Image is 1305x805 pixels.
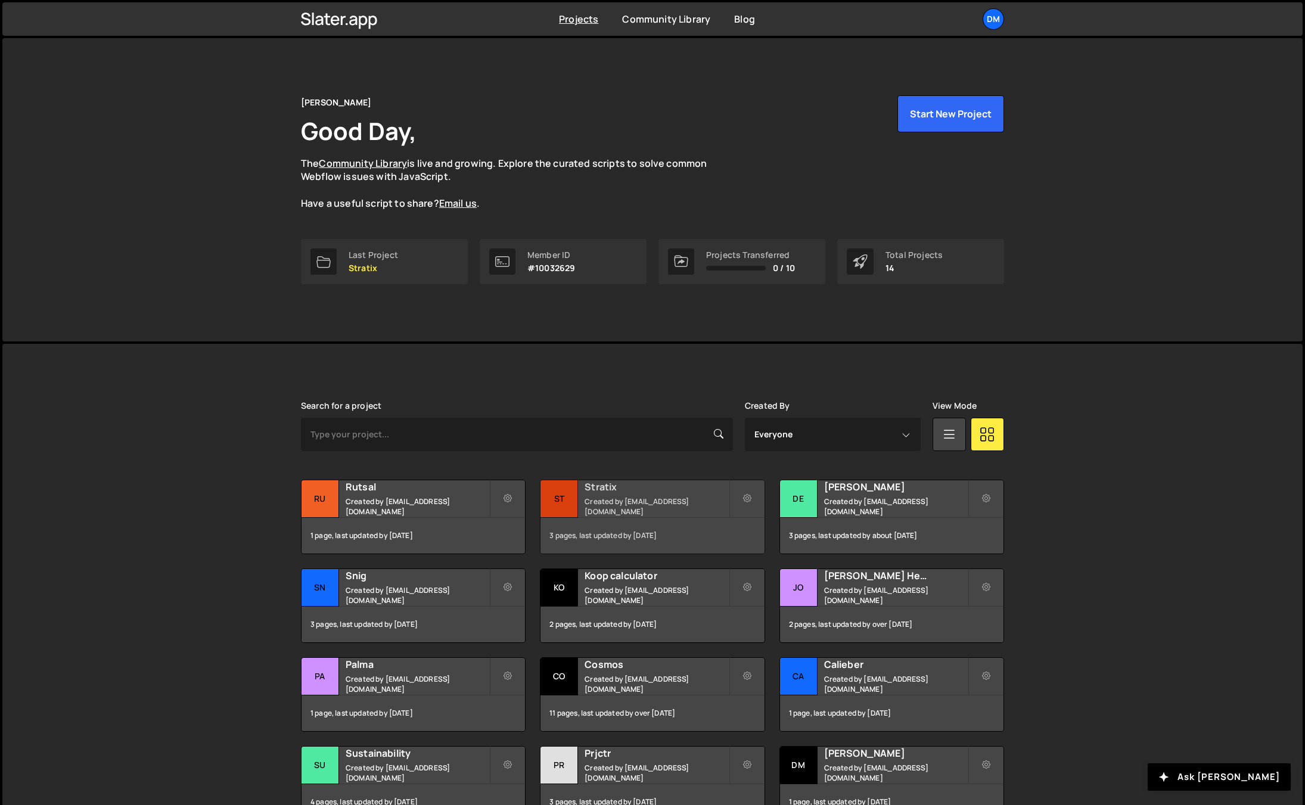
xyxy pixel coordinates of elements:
[780,658,818,695] div: Ca
[824,674,968,694] small: Created by [EMAIL_ADDRESS][DOMAIN_NAME]
[540,657,765,732] a: Co Cosmos Created by [EMAIL_ADDRESS][DOMAIN_NAME] 11 pages, last updated by over [DATE]
[780,518,1003,554] div: 3 pages, last updated by about [DATE]
[585,569,728,582] h2: Koop calculator
[527,263,575,273] p: #10032629
[302,518,525,554] div: 1 page, last updated by [DATE]
[346,747,489,760] h2: Sustainability
[346,585,489,605] small: Created by [EMAIL_ADDRESS][DOMAIN_NAME]
[540,518,764,554] div: 3 pages, last updated by [DATE]
[824,480,968,493] h2: [PERSON_NAME]
[302,695,525,731] div: 1 page, last updated by [DATE]
[885,250,943,260] div: Total Projects
[301,401,381,411] label: Search for a project
[540,695,764,731] div: 11 pages, last updated by over [DATE]
[540,658,578,695] div: Co
[745,401,790,411] label: Created By
[585,747,728,760] h2: Prjctr
[301,239,468,284] a: Last Project Stratix
[780,695,1003,731] div: 1 page, last updated by [DATE]
[933,401,977,411] label: View Mode
[585,480,728,493] h2: Stratix
[824,496,968,517] small: Created by [EMAIL_ADDRESS][DOMAIN_NAME]
[346,496,489,517] small: Created by [EMAIL_ADDRESS][DOMAIN_NAME]
[780,480,818,518] div: De
[540,480,765,554] a: St Stratix Created by [EMAIL_ADDRESS][DOMAIN_NAME] 3 pages, last updated by [DATE]
[439,197,477,210] a: Email us
[585,585,728,605] small: Created by [EMAIL_ADDRESS][DOMAIN_NAME]
[319,157,407,170] a: Community Library
[346,658,489,671] h2: Palma
[773,263,795,273] span: 0 / 10
[885,263,943,273] p: 14
[540,480,578,518] div: St
[734,13,755,26] a: Blog
[346,674,489,694] small: Created by [EMAIL_ADDRESS][DOMAIN_NAME]
[301,114,417,147] h1: Good Day,
[302,607,525,642] div: 3 pages, last updated by [DATE]
[301,157,730,210] p: The is live and growing. Explore the curated scripts to solve common Webflow issues with JavaScri...
[824,747,968,760] h2: [PERSON_NAME]
[1148,763,1291,791] button: Ask [PERSON_NAME]
[779,657,1004,732] a: Ca Calieber Created by [EMAIL_ADDRESS][DOMAIN_NAME] 1 page, last updated by [DATE]
[585,658,728,671] h2: Cosmos
[301,568,526,643] a: Sn Snig Created by [EMAIL_ADDRESS][DOMAIN_NAME] 3 pages, last updated by [DATE]
[302,747,339,784] div: Su
[706,250,795,260] div: Projects Transferred
[301,418,733,451] input: Type your project...
[824,658,968,671] h2: Calieber
[585,674,728,694] small: Created by [EMAIL_ADDRESS][DOMAIN_NAME]
[897,95,1004,132] button: Start New Project
[824,569,968,582] h2: [PERSON_NAME] Health
[779,568,1004,643] a: Jo [PERSON_NAME] Health Created by [EMAIL_ADDRESS][DOMAIN_NAME] 2 pages, last updated by over [DATE]
[780,747,818,784] div: Dm
[301,657,526,732] a: Pa Palma Created by [EMAIL_ADDRESS][DOMAIN_NAME] 1 page, last updated by [DATE]
[346,763,489,783] small: Created by [EMAIL_ADDRESS][DOMAIN_NAME]
[302,569,339,607] div: Sn
[349,263,398,273] p: Stratix
[346,480,489,493] h2: Rutsal
[540,569,578,607] div: Ko
[302,658,339,695] div: Pa
[780,569,818,607] div: Jo
[540,747,578,784] div: Pr
[585,496,728,517] small: Created by [EMAIL_ADDRESS][DOMAIN_NAME]
[302,480,339,518] div: Ru
[780,607,1003,642] div: 2 pages, last updated by over [DATE]
[540,607,764,642] div: 2 pages, last updated by [DATE]
[824,763,968,783] small: Created by [EMAIL_ADDRESS][DOMAIN_NAME]
[622,13,710,26] a: Community Library
[346,569,489,582] h2: Snig
[824,585,968,605] small: Created by [EMAIL_ADDRESS][DOMAIN_NAME]
[301,480,526,554] a: Ru Rutsal Created by [EMAIL_ADDRESS][DOMAIN_NAME] 1 page, last updated by [DATE]
[349,250,398,260] div: Last Project
[527,250,575,260] div: Member ID
[983,8,1004,30] a: Dm
[540,568,765,643] a: Ko Koop calculator Created by [EMAIL_ADDRESS][DOMAIN_NAME] 2 pages, last updated by [DATE]
[301,95,371,110] div: [PERSON_NAME]
[585,763,728,783] small: Created by [EMAIL_ADDRESS][DOMAIN_NAME]
[559,13,598,26] a: Projects
[779,480,1004,554] a: De [PERSON_NAME] Created by [EMAIL_ADDRESS][DOMAIN_NAME] 3 pages, last updated by about [DATE]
